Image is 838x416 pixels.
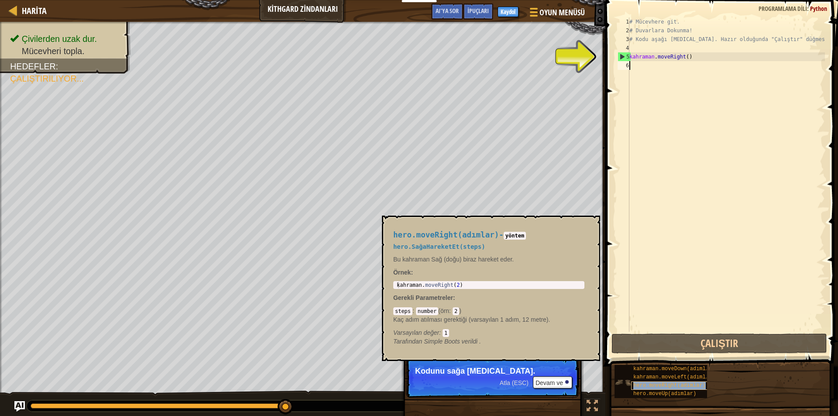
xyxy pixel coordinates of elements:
[393,256,514,263] font: Bu kahraman Sağ (doğu) biraz hareket eder.
[393,230,499,239] font: hero.moveRight(adımlar)
[453,294,455,301] font: :
[633,391,696,397] font: hero.moveUp(adımlar)
[10,62,56,71] font: Hedefler
[536,379,563,386] font: Devam ve
[443,329,449,337] code: 1
[10,33,121,45] li: Çivilerden uzak dur.
[22,34,97,44] font: Çivilerden uzak dur.
[626,28,629,34] font: 2
[10,45,121,57] li: Mücevheri topla.
[467,7,489,15] font: İpuçları
[626,19,629,25] font: 1
[459,307,461,314] font: )
[633,374,715,380] font: kahraman.moveLeft(adımlar)
[22,46,85,56] font: Mücevheri topla.
[611,333,827,354] button: Çalıştır
[393,243,485,250] font: hero.SağaHareketEt(steps)
[584,398,601,416] button: Tam ekran değiştir
[523,3,590,24] button: Oyun Menüsü
[411,269,413,276] font: :
[440,307,449,314] font: örn
[56,62,58,71] font: :
[499,230,504,239] font: -
[14,401,25,412] button: AI'ya sor
[498,7,519,17] button: Kaydol
[479,338,481,345] font: .
[759,4,807,13] font: Programlama dili
[810,4,827,13] font: Python
[436,7,459,15] font: AI'ya sor
[393,294,453,301] font: Gerekli Parametreler
[633,366,715,372] font: kahraman.moveDown(adımlar)
[626,54,629,60] font: 5
[439,329,441,336] font: :
[416,307,438,315] code: number
[626,45,629,51] font: 4
[633,382,706,388] font: hero.moveRight(adımlar)
[449,307,451,314] font: :
[626,36,629,42] font: 3
[393,316,550,323] font: Kaç adım atılması gerektiği (varsayılan 1 adım, 12 metre).
[438,307,440,314] font: (
[501,8,515,16] font: Kaydol
[412,307,414,314] font: :
[22,5,47,17] font: Harita
[626,62,629,69] font: 6
[431,3,463,20] button: AI'ya sor
[500,379,529,386] font: Atla (ESC)
[393,269,411,276] font: Örnek
[539,7,585,18] font: Oyun Menüsü
[615,374,631,391] img: portrait.png
[393,338,477,345] font: Tarafından Simple Boots verildi
[504,232,526,240] code: yöntem
[393,329,439,336] font: Varsayılan değer
[10,74,84,83] font: Çalıştırılıyor...
[393,307,412,315] code: steps
[17,5,47,17] a: Harita
[533,376,572,388] button: Devam ve
[453,307,459,315] code: 2
[415,367,535,375] font: Kodunu sağa [MEDICAL_DATA].
[807,4,809,13] font: :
